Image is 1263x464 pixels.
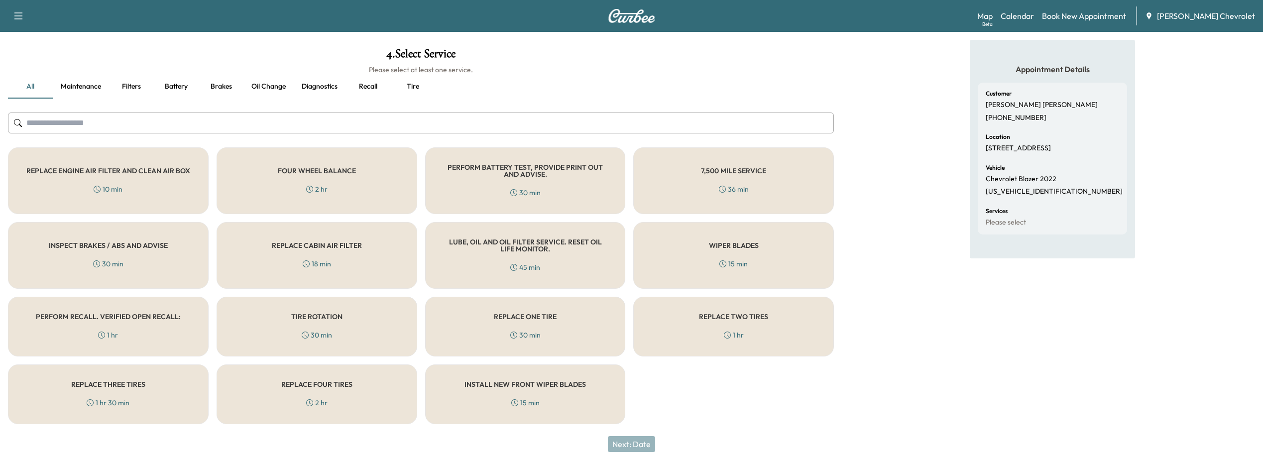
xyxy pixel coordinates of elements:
div: 30 min [302,330,332,340]
div: 36 min [719,184,749,194]
div: 2 hr [306,398,328,408]
button: Maintenance [53,75,109,99]
h1: 4 . Select Service [8,48,834,65]
button: Diagnostics [294,75,345,99]
h6: Please select at least one service. [8,65,834,75]
h5: 7,500 MILE SERVICE [701,167,766,174]
p: Please select [986,218,1026,227]
h5: REPLACE ENGINE AIR FILTER AND CLEAN AIR BOX [26,167,190,174]
h5: INSTALL NEW FRONT WIPER BLADES [464,381,586,388]
div: 30 min [93,259,123,269]
p: [STREET_ADDRESS] [986,144,1051,153]
h5: TIRE ROTATION [291,313,343,320]
button: Tire [390,75,435,99]
a: Book New Appointment [1042,10,1126,22]
h5: PERFORM RECALL. VERIFIED OPEN RECALL: [36,313,181,320]
div: 1 hr [724,330,744,340]
button: all [8,75,53,99]
button: Recall [345,75,390,99]
button: Oil Change [243,75,294,99]
div: 10 min [94,184,122,194]
img: Curbee Logo [608,9,656,23]
button: Filters [109,75,154,99]
div: 30 min [510,188,541,198]
h6: Services [986,208,1008,214]
h5: INSPECT BRAKES / ABS AND ADVISE [49,242,168,249]
p: [PERSON_NAME] [PERSON_NAME] [986,101,1098,110]
button: Battery [154,75,199,99]
div: Beta [982,20,993,28]
h5: REPLACE THREE TIRES [71,381,145,388]
h5: LUBE, OIL AND OIL FILTER SERVICE. RESET OIL LIFE MONITOR. [442,238,609,252]
p: [PHONE_NUMBER] [986,114,1046,122]
div: 1 hr [98,330,118,340]
h6: Customer [986,91,1012,97]
p: [US_VEHICLE_IDENTIFICATION_NUMBER] [986,187,1123,196]
div: 15 min [719,259,748,269]
div: 1 hr 30 min [87,398,129,408]
h6: Location [986,134,1010,140]
div: 30 min [510,330,541,340]
div: basic tabs example [8,75,834,99]
h5: FOUR WHEEL BALANCE [278,167,356,174]
h5: REPLACE CABIN AIR FILTER [272,242,362,249]
span: [PERSON_NAME] Chevrolet [1157,10,1255,22]
h6: Vehicle [986,165,1005,171]
div: 45 min [510,262,540,272]
h5: REPLACE TWO TIRES [699,313,768,320]
a: Calendar [1001,10,1034,22]
h5: REPLACE FOUR TIRES [281,381,352,388]
div: 2 hr [306,184,328,194]
h5: Appointment Details [978,64,1127,75]
a: MapBeta [977,10,993,22]
div: 15 min [511,398,540,408]
div: 18 min [303,259,331,269]
h5: PERFORM BATTERY TEST, PROVIDE PRINT OUT AND ADVISE. [442,164,609,178]
p: Chevrolet Blazer 2022 [986,175,1056,184]
button: Brakes [199,75,243,99]
h5: REPLACE ONE TIRE [494,313,557,320]
h5: WIPER BLADES [709,242,759,249]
